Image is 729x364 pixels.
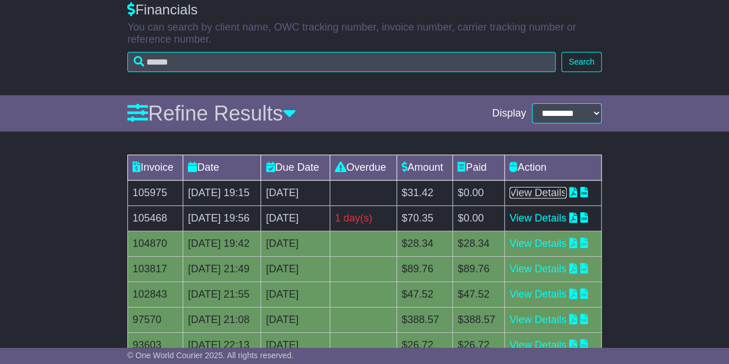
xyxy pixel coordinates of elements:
[127,307,183,333] td: 97570
[509,339,566,351] a: View Details
[261,181,330,206] td: [DATE]
[127,21,602,46] p: You can search by client name, OWC tracking number, invoice number, carrier tracking number or re...
[396,206,452,231] td: $70.35
[396,231,452,257] td: $28.34
[396,257,452,282] td: $89.76
[183,307,261,333] td: [DATE] 21:08
[183,257,261,282] td: [DATE] 21:49
[127,155,183,181] td: Invoice
[396,307,452,333] td: $388.57
[183,333,261,358] td: [DATE] 22:13
[396,282,452,307] td: $47.52
[183,282,261,307] td: [DATE] 21:55
[261,282,330,307] td: [DATE]
[453,282,505,307] td: $47.52
[261,333,330,358] td: [DATE]
[453,257,505,282] td: $89.76
[504,155,601,181] td: Action
[183,181,261,206] td: [DATE] 19:15
[509,212,566,224] a: View Details
[509,314,566,325] a: View Details
[453,155,505,181] td: Paid
[183,231,261,257] td: [DATE] 19:42
[127,181,183,206] td: 105975
[453,206,505,231] td: $0.00
[396,181,452,206] td: $31.42
[335,211,392,226] div: 1 day(s)
[127,257,183,282] td: 103817
[127,282,183,307] td: 102843
[127,351,294,360] span: © One World Courier 2025. All rights reserved.
[127,206,183,231] td: 105468
[396,155,452,181] td: Amount
[183,155,261,181] td: Date
[127,333,183,358] td: 93603
[453,333,505,358] td: $26.72
[127,231,183,257] td: 104870
[330,155,396,181] td: Overdue
[261,307,330,333] td: [DATE]
[509,238,566,249] a: View Details
[127,2,602,18] div: Financials
[396,333,452,358] td: $26.72
[261,257,330,282] td: [DATE]
[509,288,566,300] a: View Details
[509,187,566,198] a: View Details
[261,155,330,181] td: Due Date
[509,263,566,275] a: View Details
[453,231,505,257] td: $28.34
[261,231,330,257] td: [DATE]
[492,107,526,120] span: Display
[183,206,261,231] td: [DATE] 19:56
[261,206,330,231] td: [DATE]
[127,102,296,125] a: Refine Results
[453,307,505,333] td: $388.57
[453,181,505,206] td: $0.00
[561,52,602,72] button: Search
